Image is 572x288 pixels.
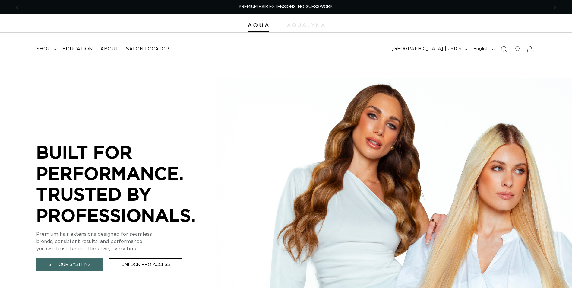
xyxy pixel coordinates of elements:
span: Education [62,46,93,52]
summary: shop [33,42,59,56]
a: Education [59,42,96,56]
span: PREMIUM HAIR EXTENSIONS. NO GUESSWORK. [239,5,333,9]
a: See Our Systems [36,258,103,271]
button: English [470,43,497,55]
img: aqualyna.com [287,23,325,27]
span: shop [36,46,51,52]
p: Premium hair extensions designed for seamless blends, consistent results, and performance you can... [36,231,217,252]
img: Aqua Hair Extensions [248,23,269,27]
button: [GEOGRAPHIC_DATA] | USD $ [388,43,470,55]
span: [GEOGRAPHIC_DATA] | USD $ [392,46,462,52]
a: About [96,42,122,56]
a: Salon Locator [122,42,173,56]
summary: Search [497,43,510,56]
p: BUILT FOR PERFORMANCE. TRUSTED BY PROFESSIONALS. [36,142,217,226]
button: Next announcement [548,2,561,13]
button: Previous announcement [11,2,24,13]
a: Unlock Pro Access [109,258,182,271]
span: English [473,46,489,52]
span: Salon Locator [126,46,169,52]
span: About [100,46,119,52]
